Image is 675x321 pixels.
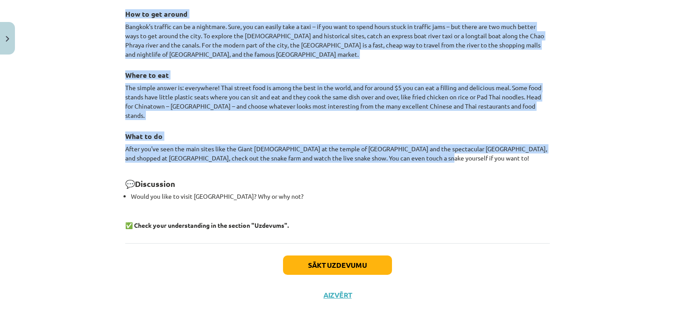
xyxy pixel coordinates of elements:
button: Aizvērt [321,291,354,299]
strong: Where to eat [125,70,169,80]
strong: Discussion [135,179,175,189]
strong: How to get around [125,9,188,18]
p: Bangkok's traffic can be a nightmare. Sure, you can easily take a taxi – if you want to spend hou... [125,22,550,59]
p: After you've seen the main sites like the Giant [DEMOGRAPHIC_DATA] at the temple of [GEOGRAPHIC_D... [125,144,550,163]
button: Sākt uzdevumu [283,255,392,275]
strong: What to do [125,131,163,141]
img: icon-close-lesson-0947bae3869378f0d4975bcd49f059093ad1ed9edebbc8119c70593378902aed.svg [6,36,9,42]
strong: ✅ Check your understanding in the section "Uzdevums". [125,221,289,229]
p: Would you like to visit [GEOGRAPHIC_DATA]? Why or why not? [131,192,550,201]
p: The simple answer is: everywhere! Thai street food is among the best in the world, and for around... [125,83,550,120]
h2: 💬 [125,168,550,190]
